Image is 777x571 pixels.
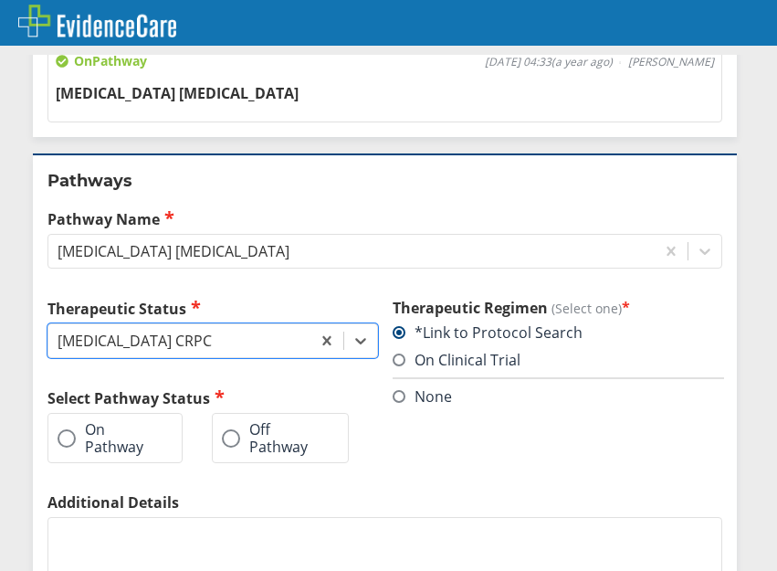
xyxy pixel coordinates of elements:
label: *Link to Protocol Search [393,323,583,343]
span: (Select one) [551,300,622,317]
h2: Pathways [47,170,722,192]
h2: Select Pathway Status [47,387,378,408]
label: None [393,386,452,407]
label: Off Pathway [222,421,320,455]
div: [MEDICAL_DATA] [MEDICAL_DATA] [58,241,289,261]
div: [MEDICAL_DATA] CRPC [58,331,212,351]
span: [MEDICAL_DATA] [MEDICAL_DATA] [56,83,299,103]
h3: Therapeutic Regimen [393,298,723,318]
label: Pathway Name [47,208,722,229]
label: On Pathway [58,421,154,455]
span: [DATE] 04:33 ( a year ago ) [485,55,613,69]
span: On Pathway [56,52,147,70]
span: [PERSON_NAME] [628,55,714,69]
label: Additional Details [47,492,722,513]
img: EvidenceCare [18,5,176,37]
label: Therapeutic Status [47,298,378,319]
label: On Clinical Trial [393,350,520,370]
